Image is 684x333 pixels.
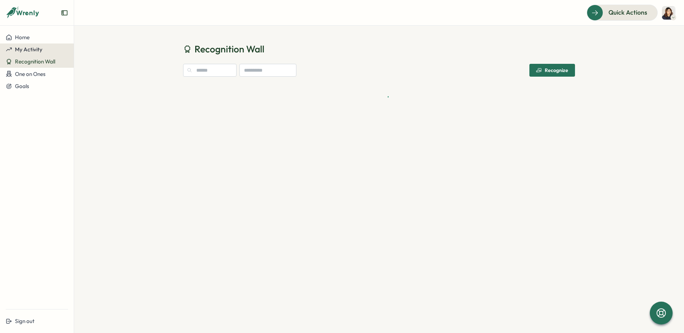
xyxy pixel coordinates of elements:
[15,318,35,324] span: Sign out
[536,67,568,73] div: Recognize
[608,8,647,17] span: Quick Actions
[529,64,575,77] button: Recognize
[195,43,264,55] span: Recognition Wall
[15,58,55,65] span: Recognition Wall
[61,9,68,16] button: Expand sidebar
[15,83,29,89] span: Goals
[15,71,46,77] span: One on Ones
[662,6,675,20] img: Zara Malik
[15,34,30,41] span: Home
[587,5,658,20] button: Quick Actions
[15,46,42,53] span: My Activity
